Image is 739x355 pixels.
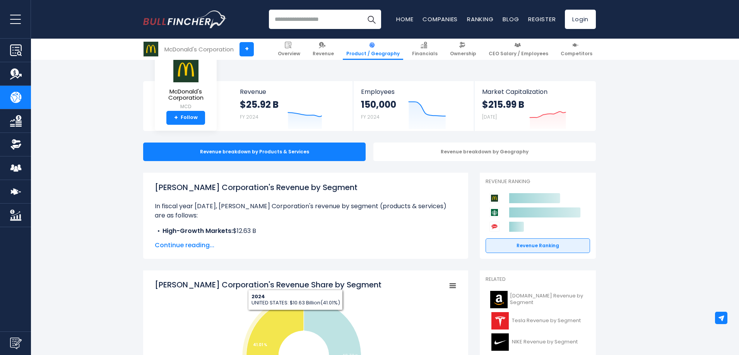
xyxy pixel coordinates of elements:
span: Revenue [240,88,346,95]
p: Revenue Ranking [486,178,590,185]
button: Search [362,10,381,29]
a: Login [565,10,596,29]
img: MCD logo [172,57,199,83]
a: Revenue $25.92 B FY 2024 [232,81,353,131]
img: Ownership [10,139,22,150]
small: FY 2024 [361,114,380,120]
small: [DATE] [482,114,497,120]
strong: + [174,114,178,121]
tspan: 41.01 % [253,342,267,348]
span: McDonald's Corporation [161,88,210,101]
a: CEO Salary / Employees [485,39,552,60]
h1: [PERSON_NAME] Corporation's Revenue by Segment [155,182,457,193]
img: TSLA logo [490,312,510,330]
a: Competitors [557,39,596,60]
span: Market Capitalization [482,88,587,95]
span: Tesla Revenue by Segment [512,318,581,324]
a: Overview [274,39,304,60]
span: Product / Geography [346,51,400,57]
a: Revenue Ranking [486,238,590,253]
img: NKE logo [490,333,510,351]
img: Bullfincher logo [143,10,227,28]
span: Ownership [450,51,476,57]
span: CEO Salary / Employees [489,51,548,57]
p: In fiscal year [DATE], [PERSON_NAME] Corporation's revenue by segment (products & services) are a... [155,202,457,220]
span: Revenue [313,51,334,57]
a: +Follow [166,111,205,125]
div: McDonald's Corporation [164,45,234,54]
img: AMZN logo [490,291,508,308]
a: Companies [423,15,458,23]
a: Product / Geography [343,39,403,60]
a: Revenue [309,39,337,60]
a: Financials [409,39,441,60]
strong: $25.92 B [240,99,279,110]
li: $12.63 B [155,226,457,236]
strong: $215.99 B [482,99,524,110]
a: + [239,42,254,56]
img: McDonald's Corporation competitors logo [489,193,500,203]
span: Financials [412,51,438,57]
span: Employees [361,88,466,95]
span: NIKE Revenue by Segment [512,339,578,345]
tspan: [PERSON_NAME] Corporation's Revenue Share by Segment [155,279,381,290]
div: Revenue breakdown by Geography [373,143,596,161]
span: Competitors [561,51,592,57]
a: NIKE Revenue by Segment [486,331,590,353]
span: Continue reading... [155,241,457,250]
a: Go to homepage [143,10,226,28]
p: Related [486,276,590,283]
a: Blog [503,15,519,23]
a: Ranking [467,15,493,23]
img: Starbucks Corporation competitors logo [489,207,500,217]
a: McDonald's Corporation MCD [161,56,211,111]
a: Ownership [446,39,480,60]
a: Tesla Revenue by Segment [486,310,590,331]
img: MCD logo [144,42,158,56]
strong: 150,000 [361,99,396,110]
small: FY 2024 [240,114,258,120]
b: High-Growth Markets: [163,226,233,235]
div: Revenue breakdown by Products & Services [143,143,366,161]
img: Yum! Brands competitors logo [489,222,500,232]
a: [DOMAIN_NAME] Revenue by Segment [486,289,590,310]
span: Overview [278,51,300,57]
a: Market Capitalization $215.99 B [DATE] [474,81,595,131]
a: Employees 150,000 FY 2024 [353,81,474,131]
small: MCD [161,103,210,110]
a: Home [396,15,413,23]
a: Register [528,15,556,23]
span: [DOMAIN_NAME] Revenue by Segment [510,293,585,306]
